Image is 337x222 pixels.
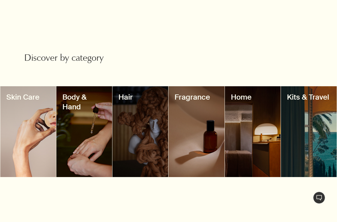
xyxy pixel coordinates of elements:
[118,92,162,102] h3: Hair
[281,86,337,177] a: DecorativeKits & Travel
[62,92,106,112] h3: Body & Hand
[231,92,275,102] h3: Home
[313,192,325,204] button: Live Assistance
[24,53,120,65] h2: Discover by category
[6,92,50,102] h3: Skin Care
[168,86,224,177] a: DecorativeFragrance
[175,92,218,102] h3: Fragrance
[56,86,112,177] a: DecorativeBody & Hand
[112,86,168,177] a: DecorativeHair
[287,92,331,102] h3: Kits & Travel
[0,86,56,177] a: DecorativeSkin Care
[225,86,281,177] a: DecorativeHome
